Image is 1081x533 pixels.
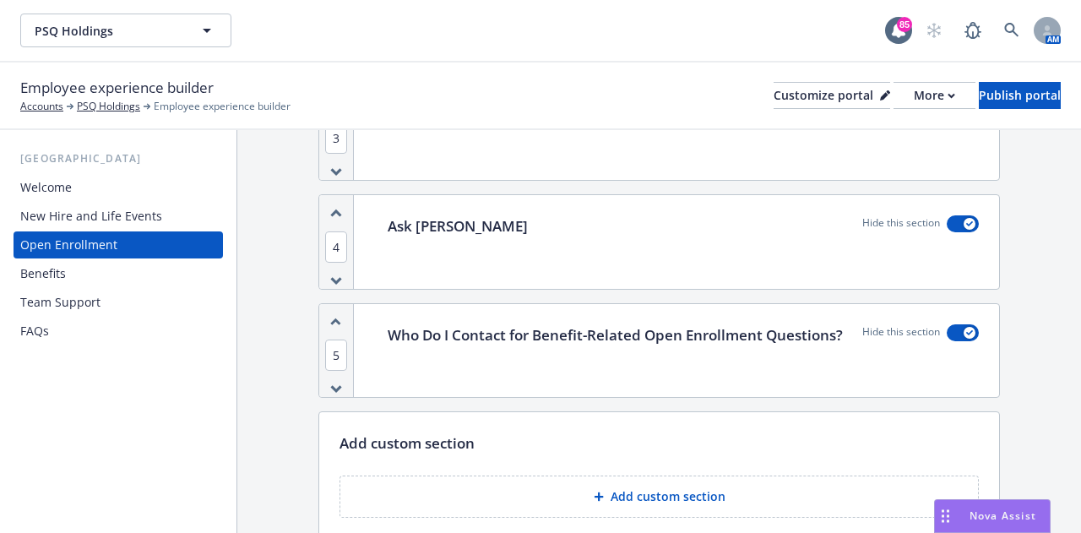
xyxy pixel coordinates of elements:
[325,346,347,364] button: 5
[14,203,223,230] a: New Hire and Life Events
[20,231,117,258] div: Open Enrollment
[388,215,528,237] p: Ask [PERSON_NAME]
[935,500,956,532] div: Drag to move
[914,83,955,108] div: More
[611,488,725,505] p: Add custom section
[154,99,291,114] span: Employee experience builder
[897,17,912,32] div: 85
[862,215,940,237] p: Hide this section
[917,14,951,47] a: Start snowing
[325,238,347,256] button: 4
[325,122,347,154] span: 3
[979,82,1061,109] button: Publish portal
[970,509,1036,523] span: Nova Assist
[77,99,140,114] a: PSQ Holdings
[956,14,990,47] a: Report a Bug
[20,318,49,345] div: FAQs
[774,82,890,109] button: Customize portal
[325,129,347,147] button: 3
[14,318,223,345] a: FAQs
[20,203,162,230] div: New Hire and Life Events
[934,499,1051,533] button: Nova Assist
[325,340,347,371] span: 5
[20,289,100,316] div: Team Support
[14,289,223,316] a: Team Support
[14,231,223,258] a: Open Enrollment
[14,260,223,287] a: Benefits
[20,260,66,287] div: Benefits
[14,174,223,201] a: Welcome
[894,82,975,109] button: More
[995,14,1029,47] a: Search
[325,231,347,263] span: 4
[14,150,223,167] div: [GEOGRAPHIC_DATA]
[340,476,979,518] button: Add custom section
[862,324,940,346] p: Hide this section
[20,77,214,99] span: Employee experience builder
[35,22,181,40] span: PSQ Holdings
[20,14,231,47] button: PSQ Holdings
[20,174,72,201] div: Welcome
[774,83,890,108] div: Customize portal
[20,99,63,114] a: Accounts
[979,83,1061,108] div: Publish portal
[340,432,475,454] p: Add custom section
[388,324,843,346] p: Who Do I Contact for Benefit-Related Open Enrollment Questions?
